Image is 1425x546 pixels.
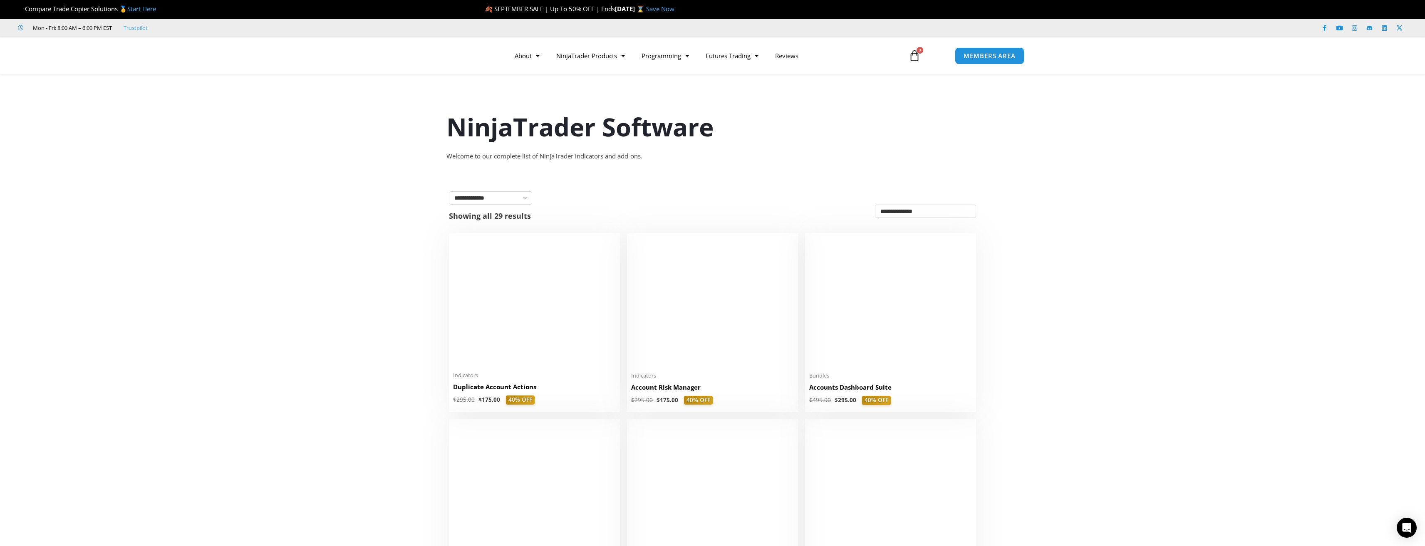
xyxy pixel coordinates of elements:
[31,23,112,33] span: Mon - Fri: 8:00 AM – 6:00 PM EST
[485,5,615,13] span: 🍂 SEPTEMBER SALE | Up To 50% OFF | Ends
[646,5,674,13] a: Save Now
[449,212,531,220] p: Showing all 29 results
[631,396,634,404] span: $
[453,383,616,395] a: Duplicate Account Actions
[917,47,923,54] span: 0
[401,41,490,71] img: LogoAI | Affordable Indicators – NinjaTrader
[18,5,156,13] span: Compare Trade Copier Solutions 🥇
[875,205,976,218] select: Shop order
[615,5,646,13] strong: [DATE] ⌛
[127,5,156,13] a: Start Here
[657,396,678,404] bdi: 175.00
[684,396,713,405] span: 40% OFF
[809,237,972,367] img: Accounts Dashboard Suite
[809,396,813,404] span: $
[631,372,794,379] span: Indicators
[631,383,794,396] a: Account Risk Manager
[809,396,831,404] bdi: 495.00
[1397,518,1417,538] div: Open Intercom Messenger
[631,383,794,392] h2: Account Risk Manager
[835,396,838,404] span: $
[506,395,535,405] span: 40% OFF
[478,396,482,403] span: $
[809,383,972,396] a: Accounts Dashboard Suite
[124,23,148,33] a: Trustpilot
[631,396,653,404] bdi: 295.00
[453,372,616,379] span: Indicators
[453,383,616,391] h2: Duplicate Account Actions
[767,46,807,65] a: Reviews
[657,396,660,404] span: $
[633,46,697,65] a: Programming
[446,109,979,144] h1: NinjaTrader Software
[18,6,25,12] img: 🏆
[453,237,616,367] img: Duplicate Account Actions
[506,46,548,65] a: About
[506,46,899,65] nav: Menu
[835,396,856,404] bdi: 295.00
[697,46,767,65] a: Futures Trading
[453,396,475,403] bdi: 295.00
[548,46,633,65] a: NinjaTrader Products
[964,53,1016,59] span: MEMBERS AREA
[478,396,500,403] bdi: 175.00
[955,47,1024,64] a: MEMBERS AREA
[862,396,891,405] span: 40% OFF
[446,151,979,162] div: Welcome to our complete list of NinjaTrader indicators and add-ons.
[896,44,933,68] a: 0
[631,237,794,367] img: Account Risk Manager
[809,383,972,392] h2: Accounts Dashboard Suite
[809,372,972,379] span: Bundles
[453,396,456,403] span: $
